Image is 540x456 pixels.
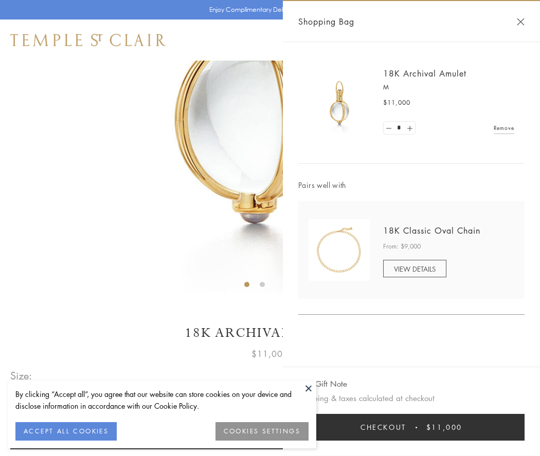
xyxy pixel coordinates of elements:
[10,324,530,342] h1: 18K Archival Amulet
[209,5,326,15] p: Enjoy Complimentary Delivery & Returns
[298,15,354,28] span: Shopping Bag
[15,422,117,441] button: ACCEPT ALL COOKIES
[383,260,446,277] a: VIEW DETAILS
[309,219,370,281] img: N88865-OV18
[383,68,466,79] a: 18K Archival Amulet
[517,18,525,26] button: Close Shopping Bag
[15,388,309,412] div: By clicking “Accept all”, you agree that our website can store cookies on your device and disclos...
[383,225,480,236] a: 18K Classic Oval Chain
[383,98,410,108] span: $11,000
[298,377,347,390] button: Add Gift Note
[383,82,514,92] p: M
[426,422,462,433] span: $11,000
[494,122,514,134] a: Remove
[384,122,394,135] a: Set quantity to 0
[394,264,436,274] span: VIEW DETAILS
[298,179,525,191] span: Pairs well with
[298,392,525,405] p: Shipping & taxes calculated at checkout
[404,122,415,135] a: Set quantity to 2
[361,422,406,433] span: Checkout
[309,72,370,134] img: 18K Archival Amulet
[215,422,309,441] button: COOKIES SETTINGS
[251,347,289,360] span: $11,000
[298,414,525,441] button: Checkout $11,000
[10,367,33,384] span: Size:
[10,34,166,46] img: Temple St. Clair
[383,241,421,252] span: From: $9,000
